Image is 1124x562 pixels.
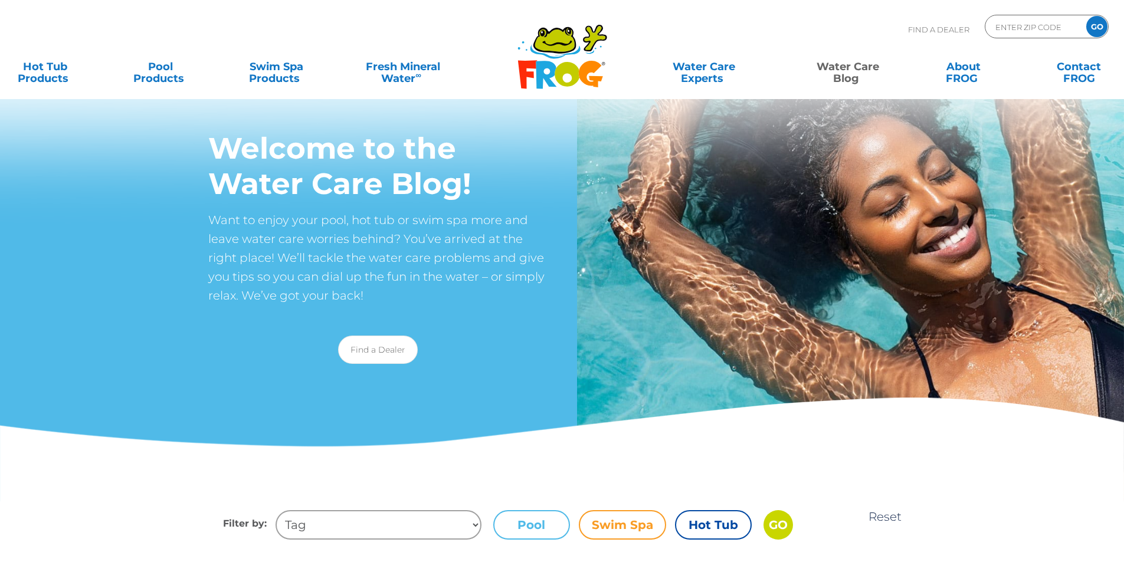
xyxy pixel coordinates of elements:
a: Water CareBlog [803,55,893,78]
a: Swim SpaProducts [231,55,321,78]
input: GO [1086,16,1107,37]
a: Find a Dealer [338,336,418,364]
label: Pool [493,510,570,540]
p: Find A Dealer [908,15,969,44]
label: Hot Tub [675,510,752,540]
a: AboutFROG [919,55,1008,78]
a: Water CareExperts [631,55,778,78]
h4: Filter by: [223,510,276,540]
a: Reset [869,510,902,524]
sup: ∞ [415,70,421,80]
input: Zip Code Form [994,18,1074,35]
a: ContactFROG [1034,55,1124,78]
a: PoolProducts [116,55,205,78]
a: Fresh MineralWater∞ [347,55,460,78]
label: Swim Spa [579,510,666,540]
input: GO [763,510,793,540]
p: Want to enjoy your pool, hot tub or swim spa more and leave water care worries behind? You’ve arr... [208,211,548,305]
